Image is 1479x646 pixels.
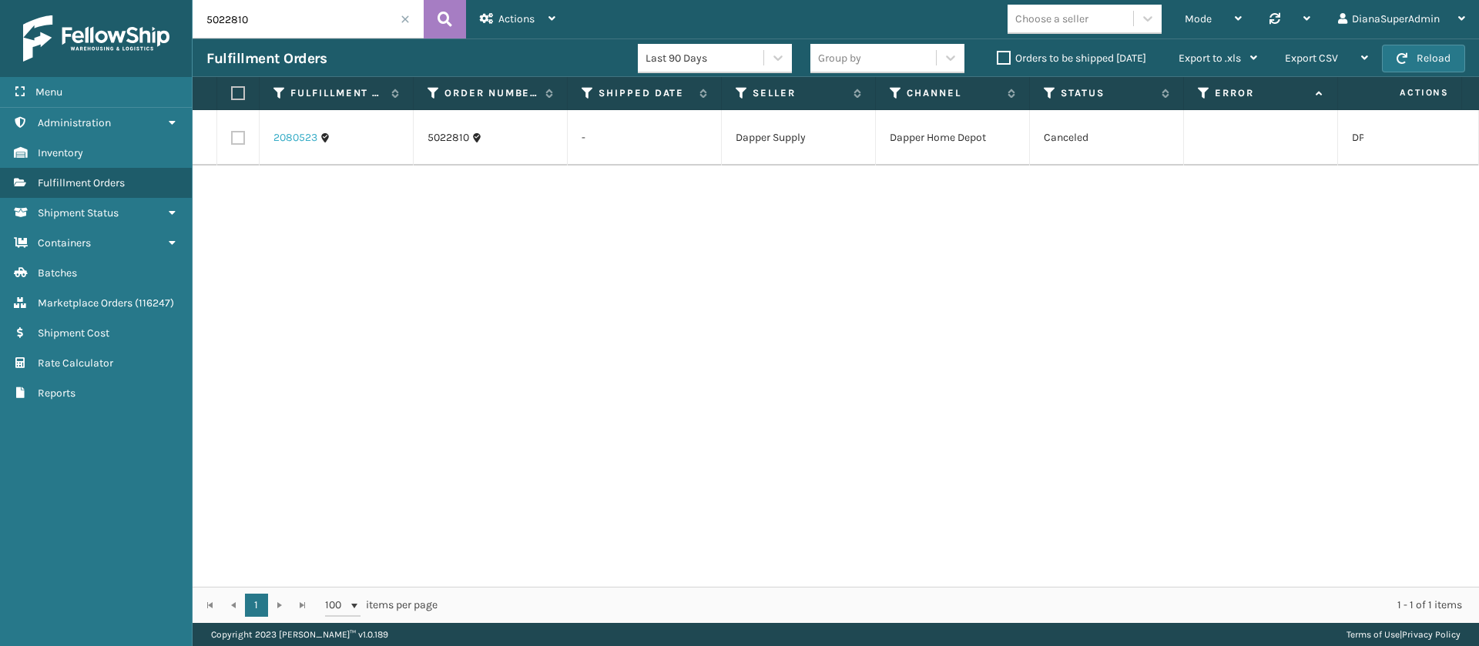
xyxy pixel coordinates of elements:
[1061,86,1154,100] label: Status
[1347,629,1400,640] a: Terms of Use
[273,130,317,146] a: 2080523
[459,597,1462,613] div: 1 - 1 of 1 items
[38,146,83,159] span: Inventory
[498,12,535,25] span: Actions
[23,15,169,62] img: logo
[38,176,125,189] span: Fulfillment Orders
[1030,110,1184,166] td: Canceled
[1215,86,1308,100] label: Error
[38,236,91,249] span: Containers
[206,49,327,68] h3: Fulfillment Orders
[444,86,538,100] label: Order Number
[568,110,722,166] td: -
[325,597,348,613] span: 100
[38,296,132,310] span: Marketplace Orders
[38,266,77,279] span: Batches
[1402,629,1461,640] a: Privacy Policy
[1285,52,1338,65] span: Export CSV
[290,86,384,100] label: Fulfillment Order Id
[325,594,438,617] span: items per page
[876,110,1030,166] td: Dapper Home Depot
[1351,80,1458,105] span: Actions
[428,130,469,146] a: 5022810
[753,86,846,100] label: Seller
[1179,52,1241,65] span: Export to .xls
[1352,131,1400,144] a: DP-FS1106
[1382,45,1465,72] button: Reload
[599,86,692,100] label: Shipped Date
[907,86,1000,100] label: Channel
[1185,12,1212,25] span: Mode
[997,52,1146,65] label: Orders to be shipped [DATE]
[35,85,62,99] span: Menu
[722,110,876,166] td: Dapper Supply
[38,326,109,340] span: Shipment Cost
[646,50,765,66] div: Last 90 Days
[818,50,861,66] div: Group by
[245,594,268,617] a: 1
[135,296,174,310] span: ( 116247 )
[211,623,388,646] p: Copyright 2023 [PERSON_NAME]™ v 1.0.189
[1015,11,1088,27] div: Choose a seller
[38,387,75,400] span: Reports
[1347,623,1461,646] div: |
[38,116,111,129] span: Administration
[38,356,113,370] span: Rate Calculator
[38,206,119,219] span: Shipment Status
